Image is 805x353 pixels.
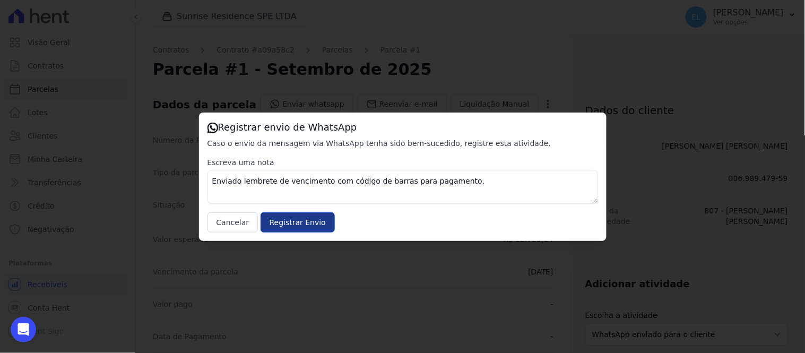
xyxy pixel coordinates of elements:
input: Registrar Envio [261,212,335,233]
label: Escreva uma nota [207,157,598,168]
p: Caso o envio da mensagem via WhatsApp tenha sido bem-sucedido, registre esta atividade. [207,138,598,149]
h3: Registrar envio de WhatsApp [207,121,598,134]
button: Cancelar [207,212,258,233]
div: Open Intercom Messenger [11,317,36,342]
textarea: Enviado lembrete de vencimento com código de barras para pagamento. [207,170,598,204]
